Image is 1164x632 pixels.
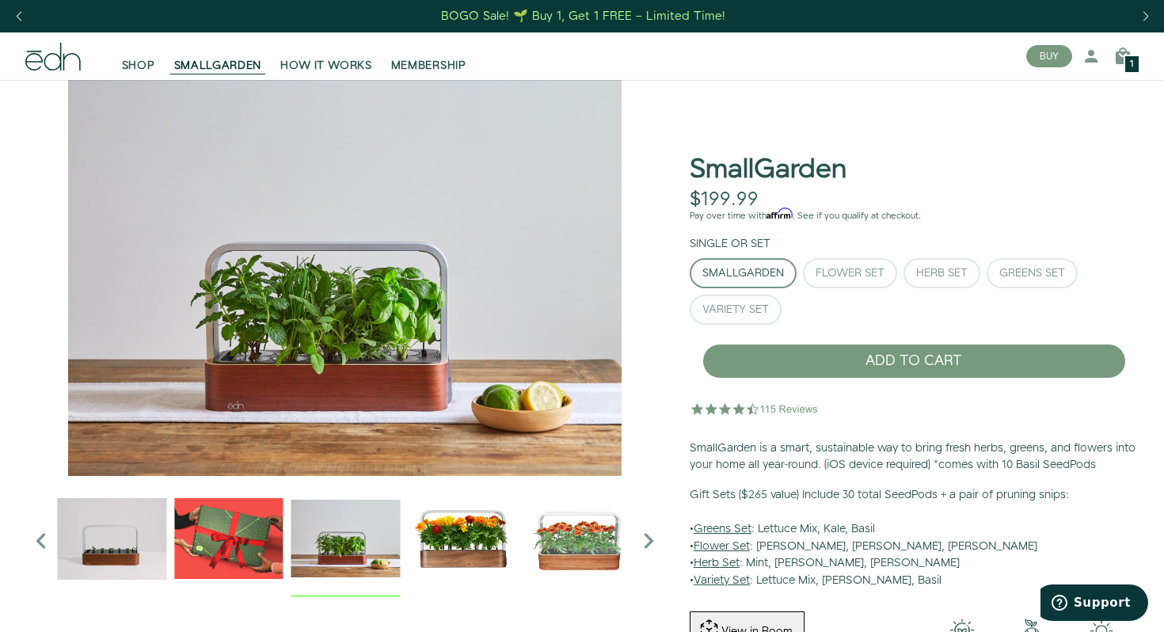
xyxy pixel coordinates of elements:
[391,58,466,74] span: MEMBERSHIP
[803,258,897,288] button: Flower Set
[690,209,1139,223] p: Pay over time with . See if you qualify at checkout.
[58,484,166,596] div: 2 / 6
[524,484,633,596] div: 6 / 6
[408,484,516,596] div: 5 / 6
[58,484,166,592] img: edn-trim-basil.2021-09-07_14_55_24_1024x.gif
[694,539,750,554] u: Flower Set
[382,39,476,74] a: MEMBERSHIP
[690,393,820,425] img: 4.5 star rating
[165,39,272,74] a: SMALLGARDEN
[916,268,968,279] div: Herb Set
[694,573,750,588] u: Variety Set
[690,487,1139,590] p: • : Lettuce Mix, Kale, Basil • : [PERSON_NAME], [PERSON_NAME], [PERSON_NAME] • : Mint, [PERSON_NA...
[702,344,1126,379] button: ADD TO CART
[702,268,784,279] div: SmallGarden
[25,80,664,476] div: 4 / 6
[440,4,728,29] a: BOGO Sale! 🌱 Buy 1, Get 1 FREE – Limited Time!
[702,304,769,315] div: Variety Set
[690,188,759,211] div: $199.99
[271,39,381,74] a: HOW IT WORKS
[690,295,782,325] button: Variety Set
[25,80,664,476] img: edn-smallgarden-mixed-herbs-table-product-2000px_4096x.jpg
[112,39,165,74] a: SHOP
[174,484,283,592] img: EMAILS_-_Holiday_21_PT1_28_9986b34a-7908-4121-b1c1-9595d1e43abe_1024x.png
[524,484,633,592] img: edn-smallgarden_1024x.jpg
[280,58,371,74] span: HOW IT WORKS
[1026,45,1072,67] button: BUY
[441,8,725,25] div: BOGO Sale! 🌱 Buy 1, Get 1 FREE – Limited Time!
[690,155,846,185] h1: SmallGarden
[1040,584,1148,624] iframe: Opens a widget where you can find more information
[174,58,262,74] span: SMALLGARDEN
[987,258,1078,288] button: Greens Set
[1130,60,1134,69] span: 1
[174,484,283,596] div: 3 / 6
[291,484,400,596] div: 4 / 6
[122,58,155,74] span: SHOP
[25,525,57,557] i: Previous slide
[766,208,793,219] span: Affirm
[999,268,1065,279] div: Greens Set
[690,258,797,288] button: SmallGarden
[816,268,884,279] div: Flower Set
[633,525,664,557] i: Next slide
[690,236,770,252] label: Single or Set
[690,440,1139,474] p: SmallGarden is a smart, sustainable way to bring fresh herbs, greens, and flowers into your home ...
[694,521,751,537] u: Greens Set
[903,258,980,288] button: Herb Set
[690,487,1069,503] b: Gift Sets ($265 value) Include 30 total SeedPods + a pair of pruning snips:
[694,555,740,571] u: Herb Set
[291,484,400,592] img: edn-smallgarden-mixed-herbs-table-product-2000px_1024x.jpg
[408,484,516,592] img: edn-smallgarden-marigold-hero-SLV-2000px_1024x.png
